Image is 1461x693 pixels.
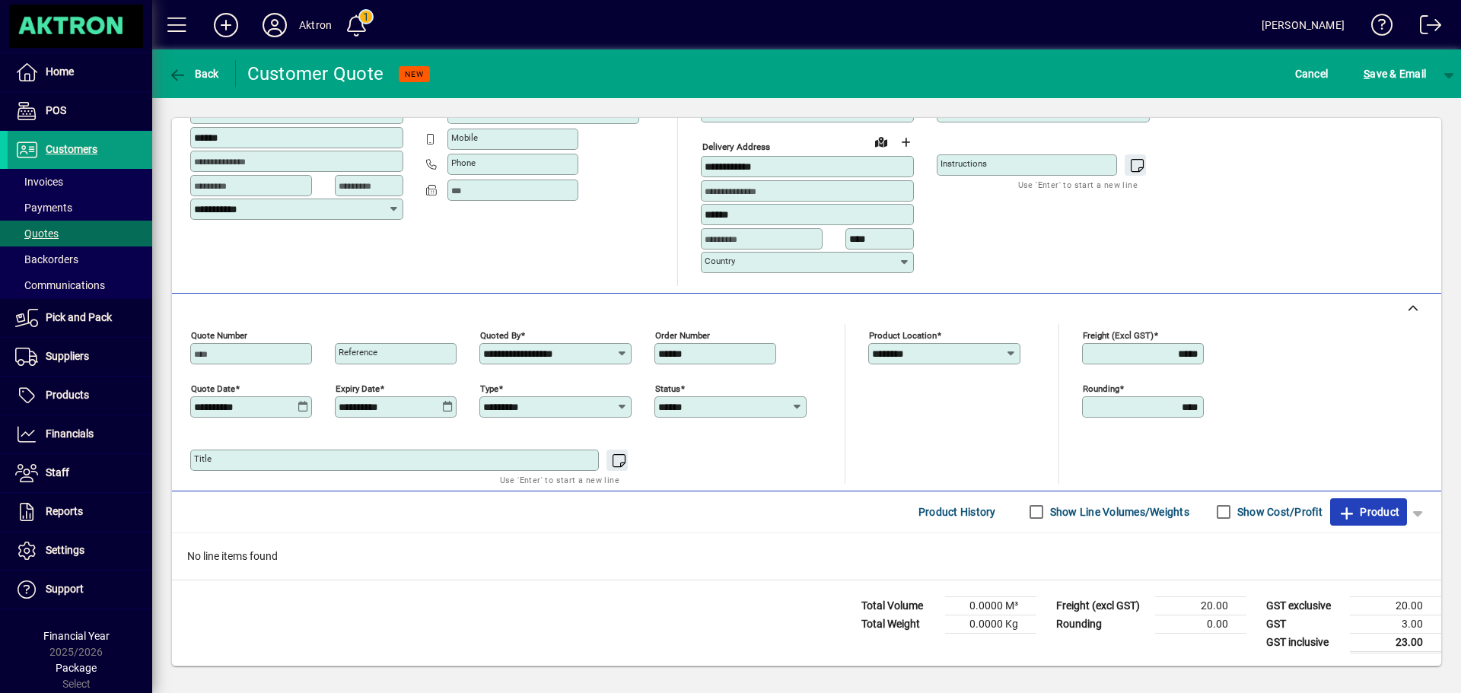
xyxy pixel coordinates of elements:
[56,662,97,674] span: Package
[480,329,520,340] mat-label: Quoted by
[46,350,89,362] span: Suppliers
[46,104,66,116] span: POS
[8,246,152,272] a: Backorders
[46,143,97,155] span: Customers
[46,389,89,401] span: Products
[941,158,987,169] mat-label: Instructions
[1049,596,1155,615] td: Freight (excl GST)
[15,253,78,265] span: Backorders
[1350,633,1441,652] td: 23.00
[1360,3,1393,52] a: Knowledge Base
[451,132,478,143] mat-label: Mobile
[168,68,219,80] span: Back
[1155,596,1246,615] td: 20.00
[8,169,152,195] a: Invoices
[1295,62,1329,86] span: Cancel
[1262,13,1345,37] div: [PERSON_NAME]
[1364,62,1426,86] span: ave & Email
[339,347,377,358] mat-label: Reference
[247,62,384,86] div: Customer Quote
[451,157,476,168] mat-label: Phone
[8,299,152,337] a: Pick and Pack
[191,383,235,393] mat-label: Quote date
[945,615,1036,633] td: 0.0000 Kg
[1356,60,1434,87] button: Save & Email
[202,11,250,39] button: Add
[918,500,996,524] span: Product History
[8,338,152,376] a: Suppliers
[164,60,223,87] button: Back
[8,53,152,91] a: Home
[336,383,380,393] mat-label: Expiry date
[15,176,63,188] span: Invoices
[8,377,152,415] a: Products
[8,92,152,130] a: POS
[893,130,918,154] button: Choose address
[655,329,710,340] mat-label: Order number
[1083,383,1119,393] mat-label: Rounding
[15,202,72,214] span: Payments
[705,256,735,266] mat-label: Country
[1291,60,1332,87] button: Cancel
[194,453,212,464] mat-label: Title
[8,195,152,221] a: Payments
[15,279,105,291] span: Communications
[299,13,332,37] div: Aktron
[405,69,424,79] span: NEW
[500,471,619,488] mat-hint: Use 'Enter' to start a new line
[8,532,152,570] a: Settings
[152,60,236,87] app-page-header-button: Back
[1330,498,1407,526] button: Product
[1083,329,1154,340] mat-label: Freight (excl GST)
[1408,3,1442,52] a: Logout
[46,583,84,595] span: Support
[1350,615,1441,633] td: 3.00
[191,329,247,340] mat-label: Quote number
[1259,596,1350,615] td: GST exclusive
[8,454,152,492] a: Staff
[250,11,299,39] button: Profile
[8,221,152,246] a: Quotes
[172,533,1441,580] div: No line items found
[869,129,893,154] a: View on map
[945,596,1036,615] td: 0.0000 M³
[8,571,152,609] a: Support
[8,272,152,298] a: Communications
[15,227,59,240] span: Quotes
[1047,504,1189,520] label: Show Line Volumes/Weights
[1155,615,1246,633] td: 0.00
[43,630,110,642] span: Financial Year
[1364,68,1370,80] span: S
[480,383,498,393] mat-label: Type
[46,505,83,517] span: Reports
[655,383,680,393] mat-label: Status
[46,65,74,78] span: Home
[46,544,84,556] span: Settings
[1018,176,1138,193] mat-hint: Use 'Enter' to start a new line
[1259,633,1350,652] td: GST inclusive
[1338,500,1399,524] span: Product
[8,415,152,453] a: Financials
[8,493,152,531] a: Reports
[1234,504,1323,520] label: Show Cost/Profit
[854,615,945,633] td: Total Weight
[1350,596,1441,615] td: 20.00
[912,498,1002,526] button: Product History
[46,428,94,440] span: Financials
[46,466,69,478] span: Staff
[869,329,937,340] mat-label: Product location
[1049,615,1155,633] td: Rounding
[1259,615,1350,633] td: GST
[46,311,112,323] span: Pick and Pack
[854,596,945,615] td: Total Volume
